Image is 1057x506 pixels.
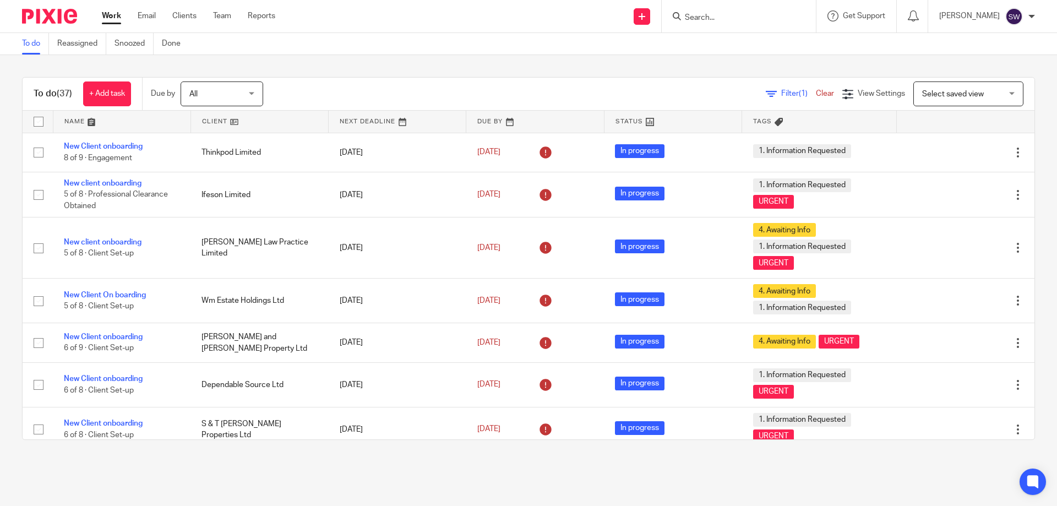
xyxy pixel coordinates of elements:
[151,88,175,99] p: Due by
[477,191,500,198] span: [DATE]
[615,144,664,158] span: In progress
[64,191,168,210] span: 5 of 8 · Professional Clearance Obtained
[477,244,500,252] span: [DATE]
[799,90,808,97] span: (1)
[858,90,905,97] span: View Settings
[753,284,816,298] span: 4. Awaiting Info
[172,10,197,21] a: Clients
[190,279,328,323] td: Wm Estate Holdings Ltd
[64,345,134,352] span: 6 of 9 · Client Set-up
[477,339,500,346] span: [DATE]
[753,256,794,270] span: URGENT
[22,9,77,24] img: Pixie
[615,292,664,306] span: In progress
[753,118,772,124] span: Tags
[34,88,72,100] h1: To do
[753,429,794,443] span: URGENT
[329,407,466,451] td: [DATE]
[213,10,231,21] a: Team
[939,10,1000,21] p: [PERSON_NAME]
[753,385,794,399] span: URGENT
[753,368,851,382] span: 1. Information Requested
[615,240,664,253] span: In progress
[64,154,132,162] span: 8 of 9 · Engagement
[477,149,500,156] span: [DATE]
[753,223,816,237] span: 4. Awaiting Info
[477,297,500,304] span: [DATE]
[162,33,189,55] a: Done
[64,303,134,311] span: 5 of 8 · Client Set-up
[477,426,500,433] span: [DATE]
[190,407,328,451] td: S & T [PERSON_NAME] Properties Ltd
[248,10,275,21] a: Reports
[329,279,466,323] td: [DATE]
[329,133,466,172] td: [DATE]
[753,178,851,192] span: 1. Information Requested
[64,420,143,427] a: New Client onboarding
[615,377,664,390] span: In progress
[64,375,143,383] a: New Client onboarding
[57,33,106,55] a: Reassigned
[819,335,859,349] span: URGENT
[190,323,328,362] td: [PERSON_NAME] and [PERSON_NAME] Property Ltd
[138,10,156,21] a: Email
[64,250,134,258] span: 5 of 8 · Client Set-up
[64,431,134,439] span: 6 of 8 · Client Set-up
[64,333,143,341] a: New Client onboarding
[753,301,851,314] span: 1. Information Requested
[190,133,328,172] td: Thinkpod Limited
[57,89,72,98] span: (37)
[329,217,466,279] td: [DATE]
[816,90,834,97] a: Clear
[684,13,783,23] input: Search
[190,172,328,217] td: Ifeson Limited
[64,291,146,299] a: New Client On boarding
[1005,8,1023,25] img: svg%3E
[615,187,664,200] span: In progress
[753,144,851,158] span: 1. Information Requested
[615,335,664,349] span: In progress
[843,12,885,20] span: Get Support
[115,33,154,55] a: Snoozed
[83,81,131,106] a: + Add task
[64,143,143,150] a: New Client onboarding
[477,381,500,389] span: [DATE]
[102,10,121,21] a: Work
[64,387,134,394] span: 6 of 8 · Client Set-up
[615,421,664,435] span: In progress
[22,33,49,55] a: To do
[922,90,984,98] span: Select saved view
[190,362,328,407] td: Dependable Source Ltd
[64,238,141,246] a: New client onboarding
[753,195,794,209] span: URGENT
[64,179,141,187] a: New client onboarding
[329,362,466,407] td: [DATE]
[329,323,466,362] td: [DATE]
[190,217,328,279] td: [PERSON_NAME] Law Practice Limited
[781,90,816,97] span: Filter
[329,172,466,217] td: [DATE]
[189,90,198,98] span: All
[753,240,851,253] span: 1. Information Requested
[753,413,851,427] span: 1. Information Requested
[753,335,816,349] span: 4. Awaiting Info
